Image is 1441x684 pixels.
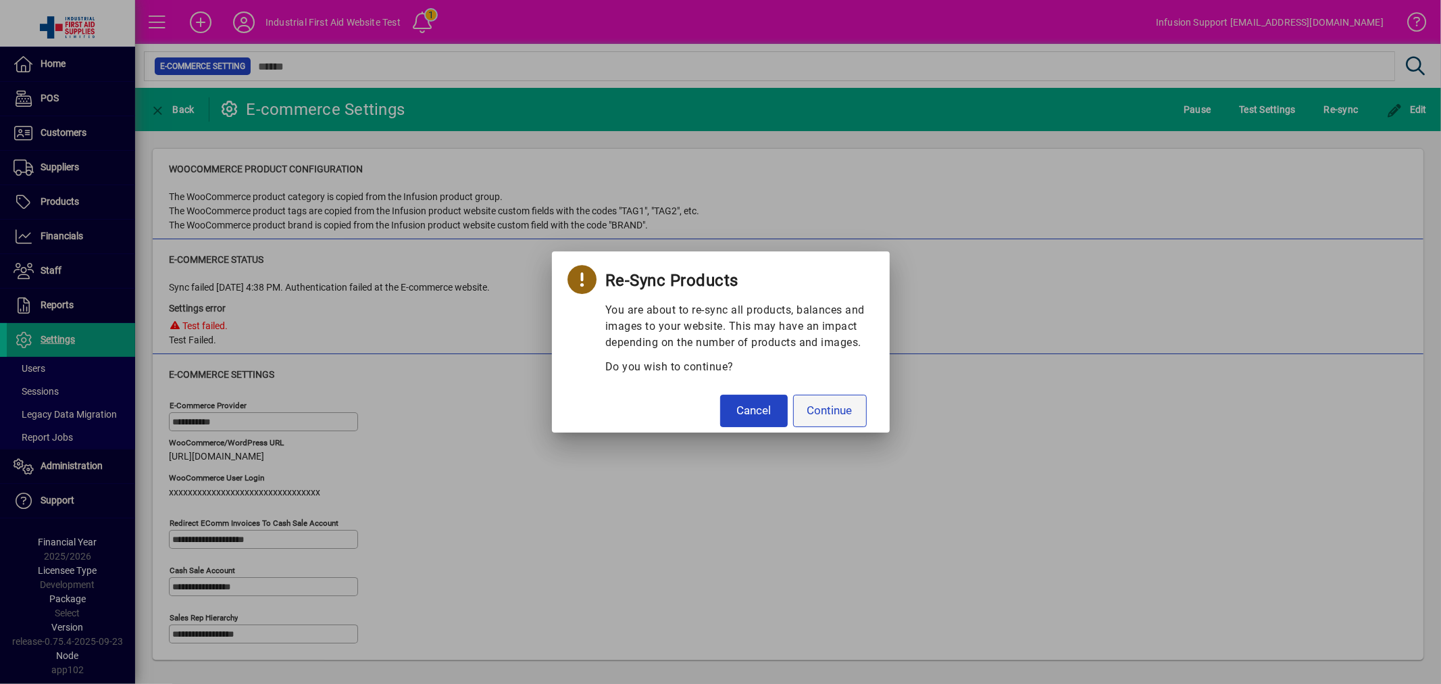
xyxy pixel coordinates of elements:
[736,402,771,420] span: Cancel
[605,272,880,289] div: Re-Sync Products
[605,359,880,375] div: Do you wish to continue?
[605,302,880,375] div: You are about to re-sync all products, balances and images to your website. This may have an impa...
[793,395,867,427] button: Continue
[720,395,788,427] button: Cancel
[807,402,853,420] span: Continue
